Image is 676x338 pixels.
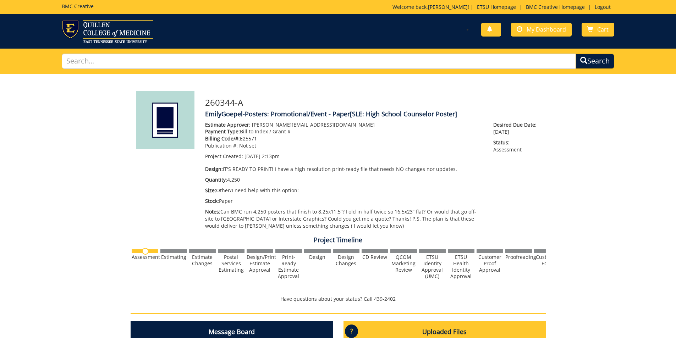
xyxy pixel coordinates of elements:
span: Payment Type: [205,128,240,135]
a: BMC Creative Homepage [522,4,588,10]
a: ETSU Homepage [473,4,520,10]
span: Size: [205,187,216,194]
h4: EmilyGoepel-Posters: Promotional/Event - Paper [205,111,540,118]
span: Design: [205,166,223,172]
div: ETSU Identity Approval (UMC) [419,254,446,279]
a: Logout [591,4,614,10]
p: [DATE] [493,121,540,135]
div: ETSU Health Identity Approval [448,254,474,279]
div: Estimating [160,254,187,260]
p: ? [345,325,358,338]
a: Cart [582,23,614,37]
div: Design Changes [333,254,359,267]
img: Product featured image [136,91,194,149]
span: Not set [239,142,256,149]
span: [SLE: High School Counselor Poster] [350,110,457,118]
h3: 260344-A [205,98,540,107]
div: Proofreading [505,254,532,260]
p: Have questions about your status? Call 439-2402 [131,295,546,303]
p: Assessment [493,139,540,153]
div: Print-Ready Estimate Approval [275,254,302,279]
img: ETSU logo [62,20,153,43]
h5: BMC Creative [62,4,94,9]
span: Cart [597,26,609,33]
span: Quantity: [205,176,227,183]
span: Billing Code/#: [205,135,240,142]
p: 4,250 [205,176,483,183]
span: My Dashboard [527,26,566,33]
span: Stock: [205,198,219,204]
div: CD Review [362,254,388,260]
a: [PERSON_NAME] [428,4,468,10]
p: Bill to Index / Grant # [205,128,483,135]
div: Assessment [132,254,158,260]
p: Can BMC run 4,250 posters that finish to 8.25x11.5”? Fold in half twice so 16.5x23” flat? Or woul... [205,208,483,229]
p: E25571 [205,135,483,142]
div: QCOM Marketing Review [390,254,417,273]
span: Status: [493,139,540,146]
img: no [142,248,149,255]
span: Desired Due Date: [493,121,540,128]
span: Publication #: [205,142,238,149]
div: Customer Proof Approval [477,254,503,273]
div: Estimate Changes [189,254,216,267]
span: Estimate Approver: [205,121,251,128]
p: IT'S READY TO PRINT! I have a high resolution print-ready file that needs NO changes nor updates. [205,166,483,173]
a: My Dashboard [511,23,572,37]
p: [PERSON_NAME][EMAIL_ADDRESS][DOMAIN_NAME] [205,121,483,128]
p: Other/I need help with this option: [205,187,483,194]
p: Paper [205,198,483,205]
div: Design [304,254,331,260]
div: Customer Edits [534,254,561,267]
div: Postal Services Estimating [218,254,244,273]
button: Search [576,54,614,69]
span: [DATE] 2:13pm [244,153,280,160]
input: Search... [62,54,576,69]
span: Notes: [205,208,220,215]
h4: Project Timeline [131,237,546,244]
div: Design/Print Estimate Approval [247,254,273,273]
p: Welcome back, ! | | | [392,4,614,11]
span: Project Created: [205,153,243,160]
